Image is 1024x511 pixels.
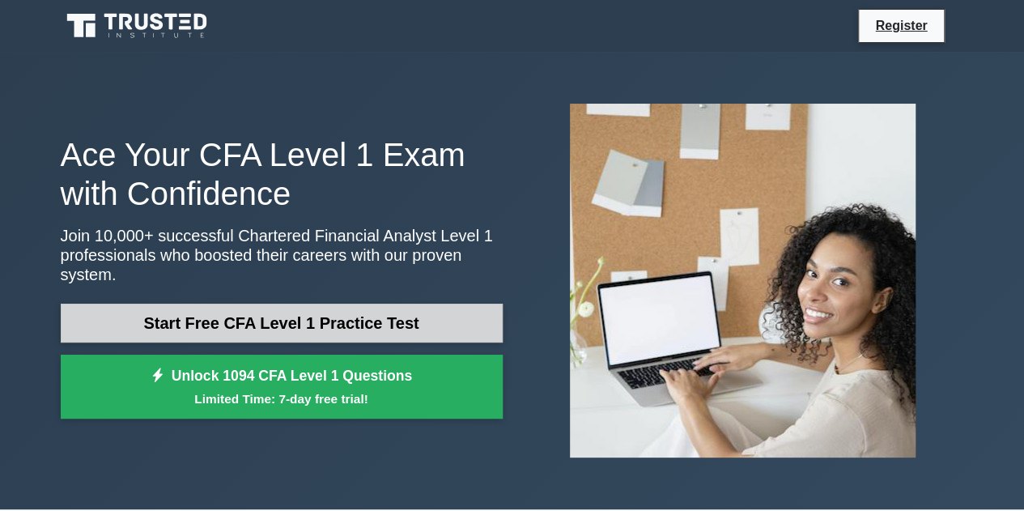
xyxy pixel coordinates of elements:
a: Register [865,15,937,36]
a: Start Free CFA Level 1 Practice Test [61,304,503,343]
h1: Ace Your CFA Level 1 Exam with Confidence [61,135,503,213]
small: Limited Time: 7-day free trial! [81,390,482,408]
p: Join 10,000+ successful Chartered Financial Analyst Level 1 professionals who boosted their caree... [61,226,503,284]
a: Unlock 1094 CFA Level 1 QuestionsLimited Time: 7-day free trial! [61,355,503,419]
